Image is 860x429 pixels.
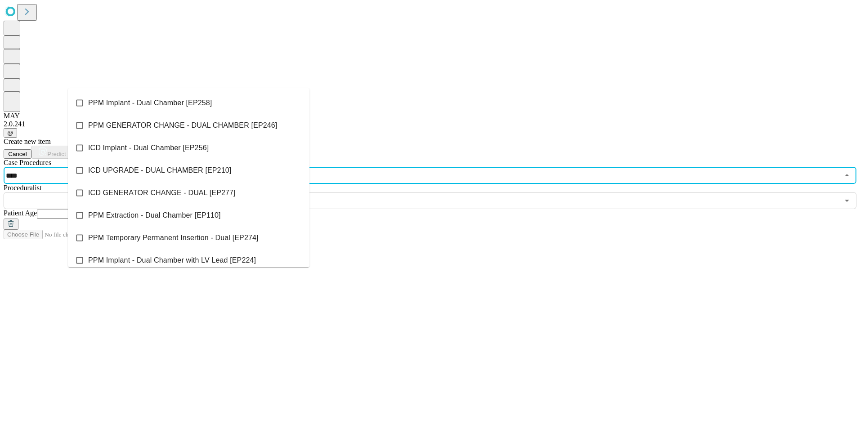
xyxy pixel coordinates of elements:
[4,209,37,217] span: Patient Age
[88,120,277,131] span: PPM GENERATOR CHANGE - DUAL CHAMBER [EP246]
[47,151,66,157] span: Predict
[841,194,853,207] button: Open
[88,98,212,108] span: PPM Implant - Dual Chamber [EP258]
[4,138,51,145] span: Create new item
[88,255,256,266] span: PPM Implant - Dual Chamber with LV Lead [EP224]
[4,112,856,120] div: MAY
[4,128,17,138] button: @
[88,143,209,153] span: ICD Implant - Dual Chamber [EP256]
[88,232,259,243] span: PPM Temporary Permanent Insertion - Dual [EP274]
[4,120,856,128] div: 2.0.241
[7,130,13,136] span: @
[4,159,51,166] span: Scheduled Procedure
[4,184,41,192] span: Proceduralist
[88,165,231,176] span: ICD UPGRADE - DUAL CHAMBER [EP210]
[88,188,236,198] span: ICD GENERATOR CHANGE - DUAL [EP277]
[4,149,31,159] button: Cancel
[841,169,853,182] button: Close
[31,146,73,159] button: Predict
[88,210,221,221] span: PPM Extraction - Dual Chamber [EP110]
[8,151,27,157] span: Cancel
